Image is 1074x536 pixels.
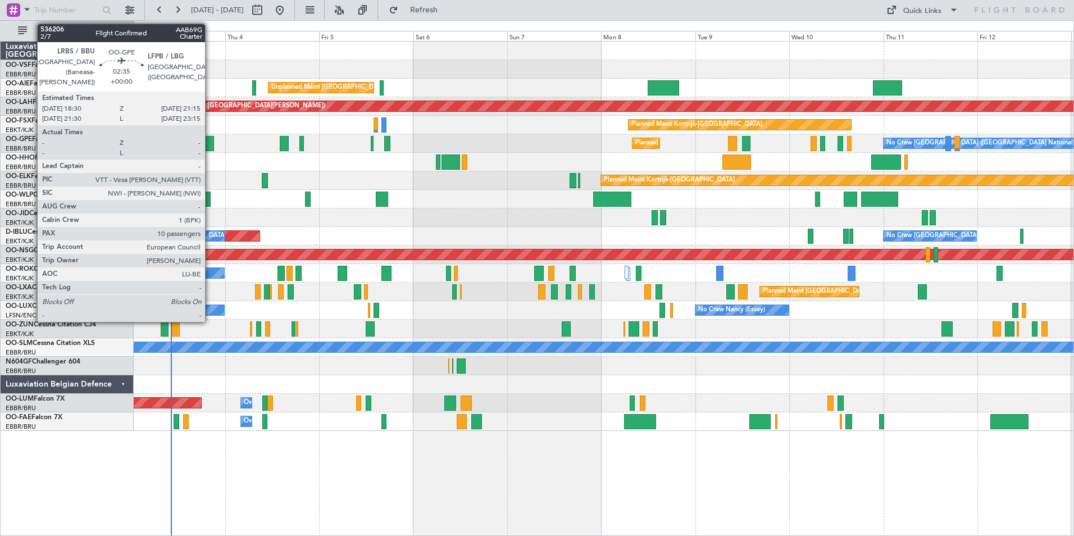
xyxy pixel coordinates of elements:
span: OO-AIE [6,80,30,87]
div: Planned Maint Kortrijk-[GEOGRAPHIC_DATA] [604,172,735,189]
span: D-IBLU [6,229,28,235]
button: All Aircraft [12,22,122,40]
a: EBBR/BRU [6,348,36,357]
div: Owner Melsbroek Air Base [244,413,320,430]
div: Unplanned Maint [GEOGRAPHIC_DATA] ([GEOGRAPHIC_DATA] National) [271,79,483,96]
span: [DATE] - [DATE] [191,5,244,15]
a: OO-ELKFalcon 8X [6,173,62,180]
a: EBBR/BRU [6,144,36,153]
a: EBBR/BRU [6,200,36,208]
span: OO-LUM [6,396,34,402]
a: EBBR/BRU [6,367,36,375]
a: OO-AIEFalcon 7X [6,80,61,87]
span: OO-HHO [6,155,35,161]
span: OO-ZUN [6,321,34,328]
span: Refresh [401,6,448,14]
span: OO-ROK [6,266,34,272]
div: Sun 7 [507,31,601,41]
span: OO-JID [6,210,29,217]
a: OO-LUXCessna Citation CJ4 [6,303,94,310]
div: Sat 6 [413,31,507,41]
a: OO-VSFFalcon 8X [6,62,62,69]
span: OO-FAE [6,414,31,421]
a: EBKT/KJK [6,293,34,301]
div: Mon 8 [601,31,695,41]
a: OO-SLMCessna Citation XLS [6,340,95,347]
span: OO-LUX [6,303,32,310]
a: EBKT/KJK [6,330,34,338]
a: EBBR/BRU [6,404,36,412]
button: Quick Links [881,1,964,19]
a: EBBR/BRU [6,181,36,190]
span: OO-LXA [6,284,32,291]
button: Refresh [384,1,451,19]
a: OO-HHOFalcon 8X [6,155,66,161]
div: No Crew [GEOGRAPHIC_DATA] ([GEOGRAPHIC_DATA] National) [134,228,322,244]
div: Wed 3 [131,31,225,41]
div: Thu 4 [225,31,319,41]
div: Wed 10 [789,31,883,41]
a: EBBR/BRU [6,107,36,116]
span: OO-WLP [6,192,33,198]
a: OO-LAHFalcon 7X [6,99,63,106]
a: OO-FAEFalcon 7X [6,414,62,421]
a: EBBR/BRU [6,423,36,431]
a: OO-ROKCessna Citation CJ4 [6,266,96,272]
div: No Crew Nancy (Essey) [698,302,765,319]
span: OO-VSF [6,62,31,69]
a: OO-JIDCessna CJ1 525 [6,210,79,217]
div: Planned Maint [GEOGRAPHIC_DATA] ([GEOGRAPHIC_DATA] National) [635,135,839,152]
a: OO-ZUNCessna Citation CJ4 [6,321,96,328]
a: OO-FSXFalcon 7X [6,117,62,124]
span: OO-ELK [6,173,31,180]
a: EBBR/BRU [6,163,36,171]
span: All Aircraft [29,27,119,35]
span: OO-LAH [6,99,33,106]
a: D-IBLUCessna Citation M2 [6,229,88,235]
div: Planned Maint [GEOGRAPHIC_DATA] ([GEOGRAPHIC_DATA] National) [763,283,966,300]
a: EBKT/KJK [6,237,34,246]
input: Trip Number [34,2,99,19]
a: OO-LXACessna Citation CJ4 [6,284,94,291]
a: OO-GPEFalcon 900EX EASy II [6,136,99,143]
a: EBKT/KJK [6,126,34,134]
a: EBKT/KJK [6,274,34,283]
a: EBKT/KJK [6,219,34,227]
a: EBBR/BRU [6,70,36,79]
a: OO-WLPGlobal 5500 [6,192,71,198]
a: OO-NSGCessna Citation CJ4 [6,247,96,254]
span: N604GF [6,358,32,365]
div: Quick Links [903,6,941,17]
span: OO-GPE [6,136,32,143]
div: [DATE] [136,22,155,32]
a: LFSN/ENC [6,311,37,320]
div: Tue 9 [695,31,789,41]
a: EBBR/BRU [6,89,36,97]
a: N604GFChallenger 604 [6,358,80,365]
span: OO-SLM [6,340,33,347]
a: OO-LUMFalcon 7X [6,396,65,402]
a: EBKT/KJK [6,256,34,264]
div: Owner Melsbroek Air Base [244,394,320,411]
div: Fri 5 [319,31,413,41]
div: No Crew Nancy (Essey) [134,302,201,319]
span: OO-NSG [6,247,34,254]
span: OO-FSX [6,117,31,124]
div: Planned Maint Kortrijk-[GEOGRAPHIC_DATA] [631,116,762,133]
div: Fri 12 [977,31,1071,41]
div: Thu 11 [884,31,977,41]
